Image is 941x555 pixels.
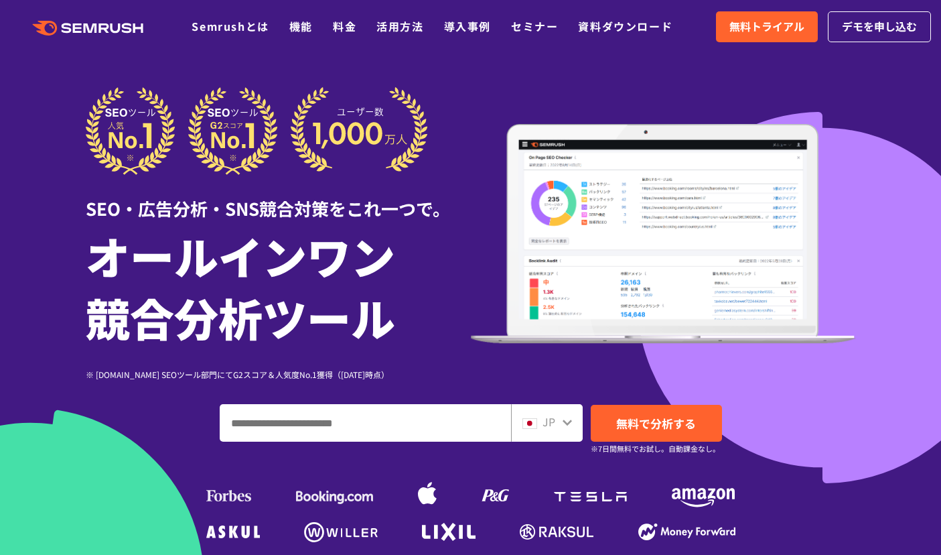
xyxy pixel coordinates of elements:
input: ドメイン、キーワードまたはURLを入力してください [220,405,510,441]
a: デモを申し込む [828,11,931,42]
a: セミナー [511,18,558,34]
a: 機能 [289,18,313,34]
div: SEO・広告分析・SNS競合対策をこれ一つで。 [86,175,471,221]
a: 資料ダウンロード [578,18,672,34]
span: JP [542,414,555,430]
a: 無料トライアル [716,11,818,42]
a: 無料で分析する [591,405,722,442]
small: ※7日間無料でお試し。自動課金なし。 [591,442,720,455]
span: デモを申し込む [842,18,917,36]
a: 導入事例 [444,18,491,34]
span: 無料トライアル [729,18,804,36]
span: 無料で分析する [616,415,696,432]
a: 活用方法 [376,18,423,34]
a: 料金 [333,18,356,34]
h1: オールインワン 競合分析ツール [86,225,471,348]
a: Semrushとは [192,18,269,34]
div: ※ [DOMAIN_NAME] SEOツール部門にてG2スコア＆人気度No.1獲得（[DATE]時点） [86,368,471,381]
